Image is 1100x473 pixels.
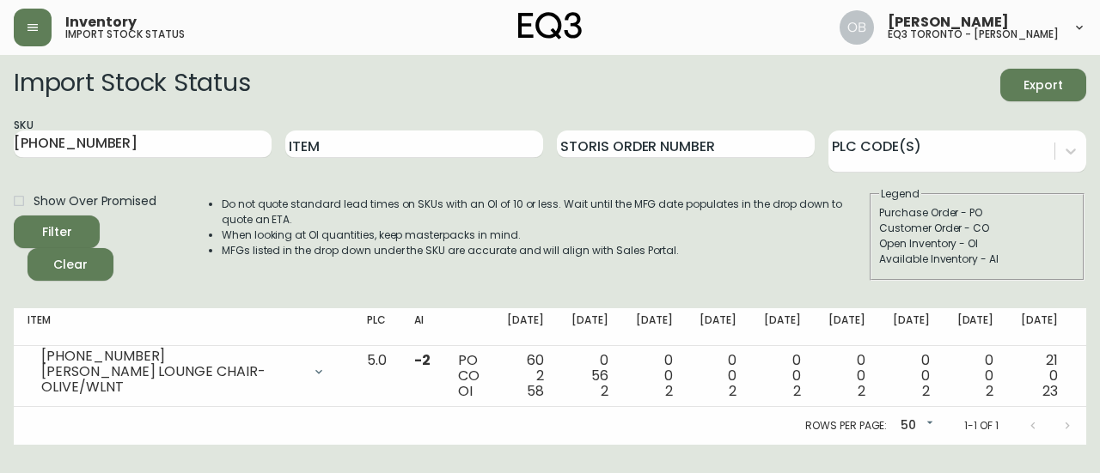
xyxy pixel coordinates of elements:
[400,308,444,346] th: AI
[922,381,930,401] span: 2
[1021,353,1058,399] div: 21 0
[879,221,1075,236] div: Customer Order - CO
[1042,381,1058,401] span: 23
[27,353,339,391] div: [PHONE_NUMBER][PERSON_NAME] LOUNGE CHAIR-OLIVE/WLNT
[458,381,473,401] span: OI
[879,205,1075,221] div: Purchase Order - PO
[893,353,930,399] div: 0 0
[222,197,868,227] li: Do not quote standard lead times on SKUs with an OI of 10 or less. Wait until the MFG date popula...
[815,308,879,346] th: [DATE]
[14,308,353,346] th: Item
[636,353,673,399] div: 0 0
[353,308,400,346] th: PLC
[879,236,1075,252] div: Open Inventory - OI
[518,12,582,39] img: logo
[686,308,750,346] th: [DATE]
[957,353,994,399] div: 0 0
[879,186,921,202] legend: Legend
[601,381,608,401] span: 2
[507,353,544,399] div: 60 2
[353,346,400,407] td: 5.0
[750,308,815,346] th: [DATE]
[964,418,999,434] p: 1-1 of 1
[42,221,72,243] div: Filter
[894,412,937,440] div: 50
[34,192,156,210] span: Show Over Promised
[764,353,801,399] div: 0 0
[571,353,608,399] div: 0 56
[222,227,868,243] li: When looking at OI quantities, keep masterpacks in mind.
[805,418,887,434] p: Rows per page:
[879,308,944,346] th: [DATE]
[14,69,250,101] h2: Import Stock Status
[665,381,673,401] span: 2
[986,381,993,401] span: 2
[41,364,302,395] div: [PERSON_NAME] LOUNGE CHAIR-OLIVE/WLNT
[1014,75,1072,96] span: Export
[840,10,874,45] img: 8e0065c524da89c5c924d5ed86cfe468
[222,243,868,258] li: MFGs listed in the drop down under the SKU are accurate and will align with Sales Portal.
[41,349,302,364] div: [PHONE_NUMBER]
[558,308,622,346] th: [DATE]
[828,353,865,399] div: 0 0
[65,29,185,39] h5: import stock status
[888,15,1009,29] span: [PERSON_NAME]
[27,248,113,281] button: Clear
[793,381,801,401] span: 2
[493,308,558,346] th: [DATE]
[729,381,736,401] span: 2
[700,353,736,399] div: 0 0
[1007,308,1072,346] th: [DATE]
[888,29,1059,39] h5: eq3 toronto - [PERSON_NAME]
[458,353,480,399] div: PO CO
[1000,69,1086,101] button: Export
[414,350,431,370] span: -2
[65,15,137,29] span: Inventory
[858,381,865,401] span: 2
[527,381,544,401] span: 58
[41,254,100,276] span: Clear
[622,308,687,346] th: [DATE]
[879,252,1075,267] div: Available Inventory - AI
[944,308,1008,346] th: [DATE]
[14,215,100,248] button: Filter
